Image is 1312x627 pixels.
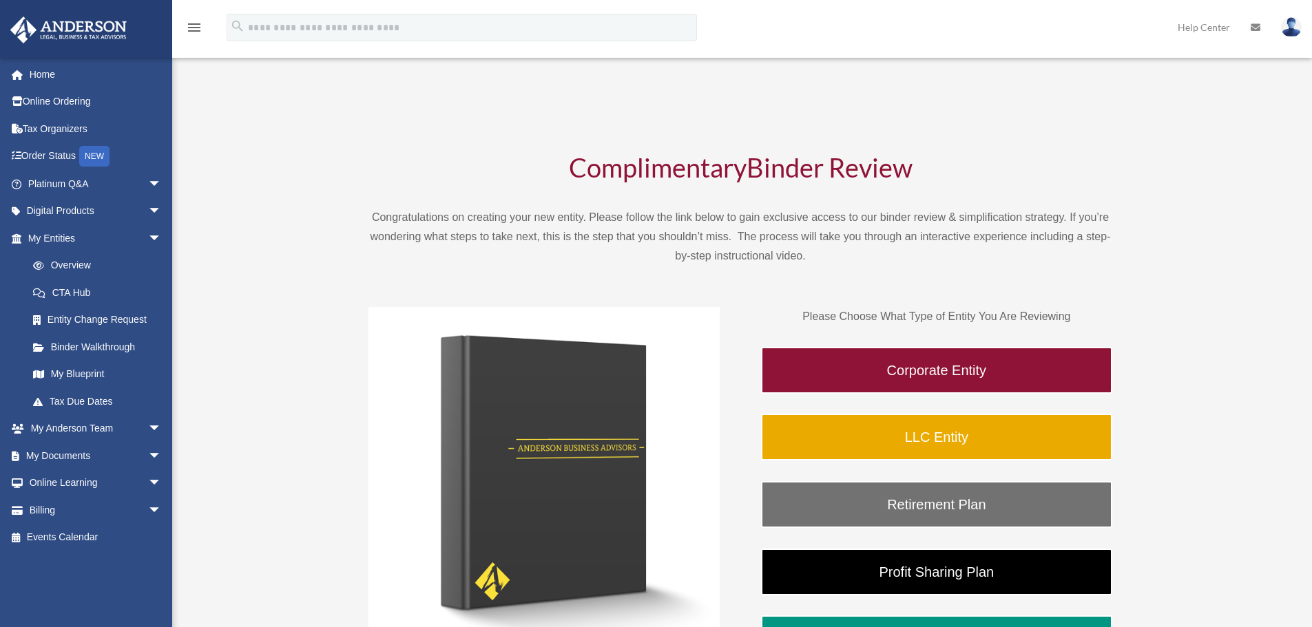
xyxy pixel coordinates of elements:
span: arrow_drop_down [148,469,176,498]
a: Overview [19,252,183,279]
p: Congratulations on creating your new entity. Please follow the link below to gain exclusive acces... [368,208,1112,266]
span: arrow_drop_down [148,415,176,443]
a: Tax Due Dates [19,387,183,415]
span: arrow_drop_down [148,224,176,253]
a: Platinum Q&Aarrow_drop_down [10,170,183,198]
a: My Blueprint [19,361,183,388]
img: User Pic [1281,17,1302,37]
a: Binder Walkthrough [19,333,176,361]
img: Anderson Advisors Platinum Portal [6,17,131,43]
a: Events Calendar [10,524,183,551]
span: arrow_drop_down [148,496,176,524]
a: Entity Change Request [19,306,183,334]
span: arrow_drop_down [148,198,176,226]
a: Corporate Entity [761,347,1112,394]
span: arrow_drop_down [148,442,176,470]
a: LLC Entity [761,414,1112,460]
span: Complimentary [569,151,747,183]
a: Retirement Plan [761,481,1112,528]
a: Billingarrow_drop_down [10,496,183,524]
span: arrow_drop_down [148,170,176,198]
a: Digital Productsarrow_drop_down [10,198,183,225]
a: Profit Sharing Plan [761,549,1112,595]
i: menu [186,19,202,36]
a: Tax Organizers [10,115,183,142]
span: Binder Review [747,151,913,183]
a: My Anderson Teamarrow_drop_down [10,415,183,443]
a: CTA Hub [19,279,183,306]
a: Home [10,61,183,88]
div: NEW [79,146,110,167]
a: menu [186,24,202,36]
a: Order StatusNEW [10,142,183,171]
p: Please Choose What Type of Entity You Are Reviewing [761,307,1112,326]
i: search [230,19,245,34]
a: Online Learningarrow_drop_down [10,469,183,497]
a: My Entitiesarrow_drop_down [10,224,183,252]
a: My Documentsarrow_drop_down [10,442,183,469]
a: Online Ordering [10,88,183,116]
